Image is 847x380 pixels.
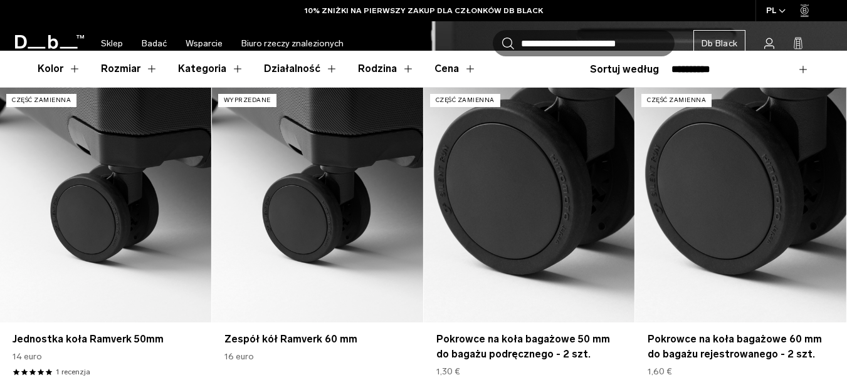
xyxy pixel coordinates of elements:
[142,21,167,66] a: Badać
[241,38,344,49] font: Biuro rzeczy znalezionych
[264,51,338,87] button: Przełącz filtr
[13,351,42,362] font: 14 euro
[101,51,158,87] button: Przełącz filtr
[101,63,140,74] font: Rozmiar
[224,333,357,345] font: Zespół kół Ramverk 60 mm
[224,332,411,347] a: Zespół kół Ramverk 60 mm
[178,63,226,74] font: Kategoria
[92,21,353,66] nav: Główna nawigacja
[38,51,81,87] button: Przełącz filtr
[436,366,460,377] font: 1,30 €
[12,96,71,104] font: Część zamienna
[358,63,397,74] font: Rodzina
[224,96,271,104] font: Wyprzedane
[101,21,123,66] a: Sklep
[305,5,543,16] a: 10% ZNIŻKI NA PIERWSZY ZAKUP DLA CZŁONKÓW DB BLACK
[766,6,777,15] font: PL
[186,38,223,49] font: Wsparcie
[648,366,672,377] font: 1,60 €
[635,88,846,322] a: Pokrowce na koła bagażowe 60 mm do bagażu rejestrowanego - 2 szt.
[142,38,167,49] font: Badać
[702,38,737,49] font: Db Black
[434,51,476,87] button: Przełącz cenę
[212,88,423,322] a: Zespół kół Ramverk 60 mm
[436,332,623,362] a: Pokrowce na koła bagażowe 50 mm do bagażu podręcznego - 2 szt.
[434,63,459,74] font: Cena
[241,21,344,66] a: Biuro rzeczy znalezionych
[693,30,745,56] a: Db Black
[13,333,164,345] font: Jednostka koła Ramverk 50mm
[56,367,90,376] font: 1 recenzja
[178,51,244,87] button: Przełącz filtr
[305,6,543,15] font: 10% ZNIŻKI NA PIERWSZY ZAKUP DLA CZŁONKÓW DB BLACK
[358,51,414,87] button: Przełącz filtr
[224,351,254,362] font: 16 euro
[648,332,834,362] a: Pokrowce na koła bagażowe 60 mm do bagażu rejestrowanego - 2 szt.
[56,366,90,377] a: 1 recenzja
[264,63,320,74] font: Działalność
[38,63,63,74] font: Kolor
[424,88,635,322] a: Pokrowce na koła bagażowe 50 mm do bagażu podręcznego - 2 szt.
[436,96,495,104] font: Część zamienna
[436,333,610,360] font: Pokrowce na koła bagażowe 50 mm do bagażu podręcznego - 2 szt.
[647,96,706,104] font: Część zamienna
[186,21,223,66] a: Wsparcie
[648,333,822,360] font: Pokrowce na koła bagażowe 60 mm do bagażu rejestrowanego - 2 szt.
[101,38,123,49] font: Sklep
[13,332,199,347] a: Jednostka koła Ramverk 50mm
